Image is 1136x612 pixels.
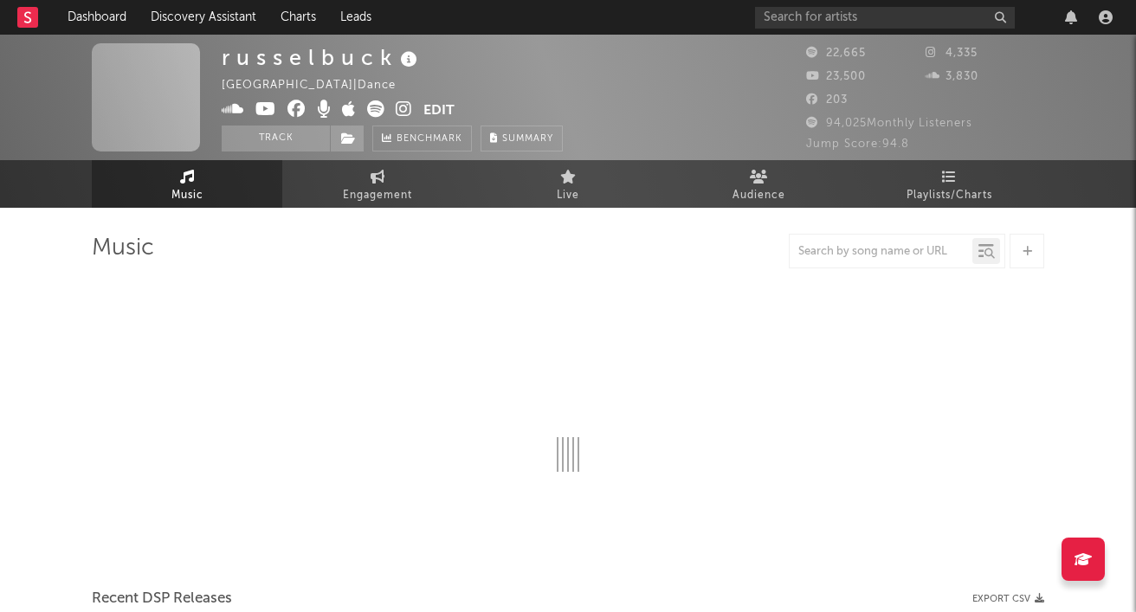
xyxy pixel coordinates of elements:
[806,71,866,82] span: 23,500
[663,160,854,208] a: Audience
[92,589,232,609] span: Recent DSP Releases
[397,129,462,150] span: Benchmark
[222,43,422,72] div: r u s s e l b u c k
[282,160,473,208] a: Engagement
[222,126,330,151] button: Track
[557,185,579,206] span: Live
[222,75,416,96] div: [GEOGRAPHIC_DATA] | Dance
[806,48,866,59] span: 22,665
[790,245,972,259] input: Search by song name or URL
[473,160,663,208] a: Live
[806,94,848,106] span: 203
[907,185,992,206] span: Playlists/Charts
[806,118,972,129] span: 94,025 Monthly Listeners
[755,7,1015,29] input: Search for artists
[343,185,412,206] span: Engagement
[733,185,785,206] span: Audience
[423,100,455,122] button: Edit
[854,160,1044,208] a: Playlists/Charts
[806,139,909,150] span: Jump Score: 94.8
[171,185,203,206] span: Music
[972,594,1044,604] button: Export CSV
[372,126,472,151] a: Benchmark
[502,134,553,144] span: Summary
[926,48,978,59] span: 4,335
[92,160,282,208] a: Music
[926,71,978,82] span: 3,830
[481,126,563,151] button: Summary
